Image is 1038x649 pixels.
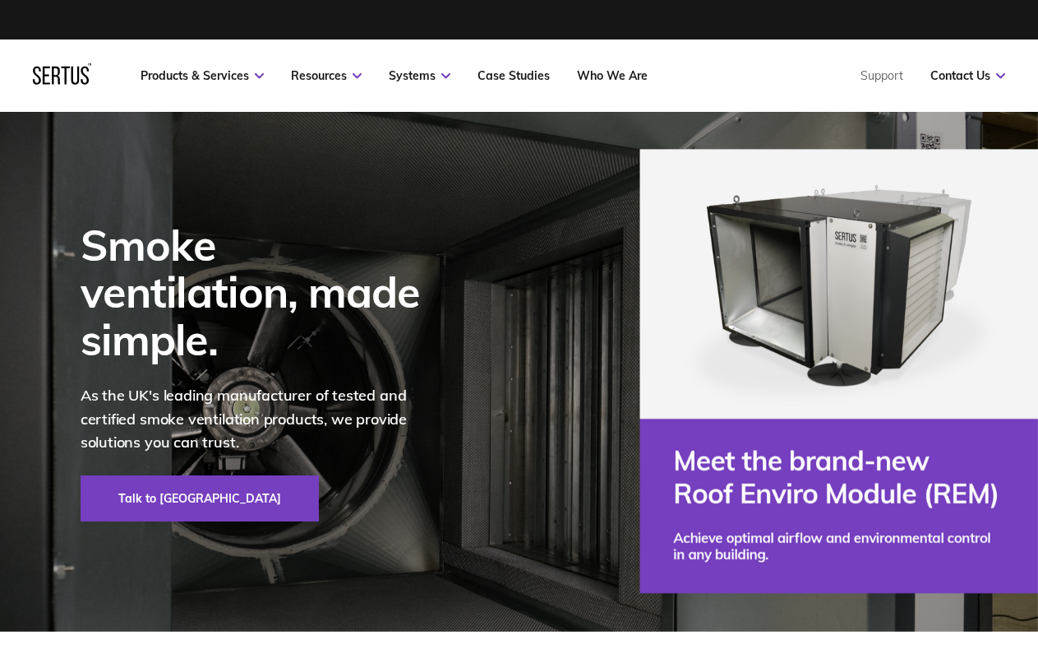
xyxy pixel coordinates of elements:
[81,384,442,455] p: As the UK's leading manufacturer of tested and certified smoke ventilation products, we provide s...
[81,221,442,363] div: Smoke ventilation, made simple.
[930,68,1005,83] a: Contact Us
[860,68,903,83] a: Support
[141,68,264,83] a: Products & Services
[291,68,362,83] a: Resources
[477,68,550,83] a: Case Studies
[577,68,648,83] a: Who We Are
[81,475,319,522] a: Talk to [GEOGRAPHIC_DATA]
[389,68,450,83] a: Systems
